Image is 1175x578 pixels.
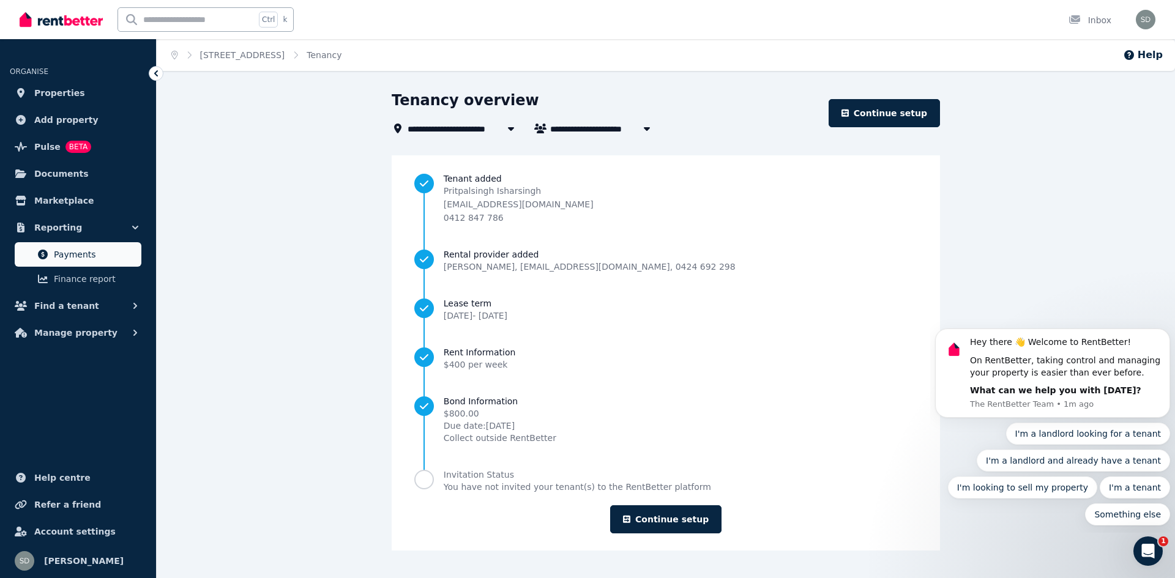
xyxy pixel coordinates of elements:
[392,91,539,110] h1: Tenancy overview
[1158,536,1168,546] span: 1
[414,248,917,273] a: Rental provider added[PERSON_NAME], [EMAIL_ADDRESS][DOMAIN_NAME], 0424 692 298
[10,161,146,186] a: Documents
[444,481,711,493] span: You have not invited your tenant(s) to the RentBetter platform
[54,247,136,262] span: Payments
[34,166,89,181] span: Documents
[610,505,722,533] a: Continue setup
[444,198,594,210] p: [EMAIL_ADDRESS][DOMAIN_NAME]
[414,346,917,371] a: Rent Information$400 per week
[444,172,917,185] span: Tenant added
[444,469,711,481] span: Invitation Status
[444,213,504,223] span: 0412 847 786
[444,407,556,420] span: $800.00
[444,395,556,407] span: Bond Information
[444,360,508,369] span: $400 per week
[10,81,146,105] a: Properties
[10,519,146,544] a: Account settings
[34,220,82,235] span: Reporting
[20,10,103,29] img: RentBetter
[34,193,94,208] span: Marketplace
[259,12,278,28] span: Ctrl
[10,492,146,517] a: Refer a friend
[10,320,146,345] button: Manage property
[10,294,146,318] button: Find a tenant
[930,317,1175,533] iframe: Intercom notifications message
[34,113,99,127] span: Add property
[444,420,556,432] span: Due date: [DATE]
[444,261,736,273] span: [PERSON_NAME] , [EMAIL_ADDRESS][DOMAIN_NAME] , 0424 692 298
[34,524,116,539] span: Account settings
[34,86,85,100] span: Properties
[34,325,117,340] span: Manage property
[444,248,736,261] span: Rental provider added
[10,67,48,76] span: ORGANISE
[65,141,91,153] span: BETA
[54,272,136,286] span: Finance report
[34,139,61,154] span: Pulse
[283,15,287,24] span: k
[307,49,341,61] span: Tenancy
[444,297,507,309] span: Lease term
[829,99,940,127] a: Continue setup
[10,135,146,159] a: PulseBETA
[10,465,146,490] a: Help centre
[444,185,594,197] p: Pritpalsingh Isharsingh
[1069,14,1111,26] div: Inbox
[414,297,917,322] a: Lease term[DATE]- [DATE]
[414,172,917,493] nav: Progress
[10,188,146,213] a: Marketplace
[157,39,356,71] nav: Breadcrumb
[414,395,917,444] a: Bond Information$800.00Due date:[DATE]Collect outside RentBetter
[1136,10,1155,29] img: Satish Dannala
[1123,48,1163,62] button: Help
[414,469,917,493] a: Invitation StatusYou have not invited your tenant(s) to the RentBetter platform
[34,497,101,512] span: Refer a friend
[444,432,556,444] span: Collect outside RentBetter
[10,108,146,132] a: Add property
[414,172,917,224] a: Tenant addedPritpalsingh Isharsingh[EMAIL_ADDRESS][DOMAIN_NAME]0412 847 786
[44,554,124,568] span: [PERSON_NAME]
[34,470,91,485] span: Help centre
[444,311,507,320] span: [DATE] - [DATE]
[15,551,34,571] img: Satish Dannala
[200,50,285,60] a: [STREET_ADDRESS]
[15,242,141,267] a: Payments
[10,215,146,240] button: Reporting
[34,298,99,313] span: Find a tenant
[15,267,141,291] a: Finance report
[444,346,516,358] span: Rent Information
[1133,536,1163,566] iframe: Intercom live chat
